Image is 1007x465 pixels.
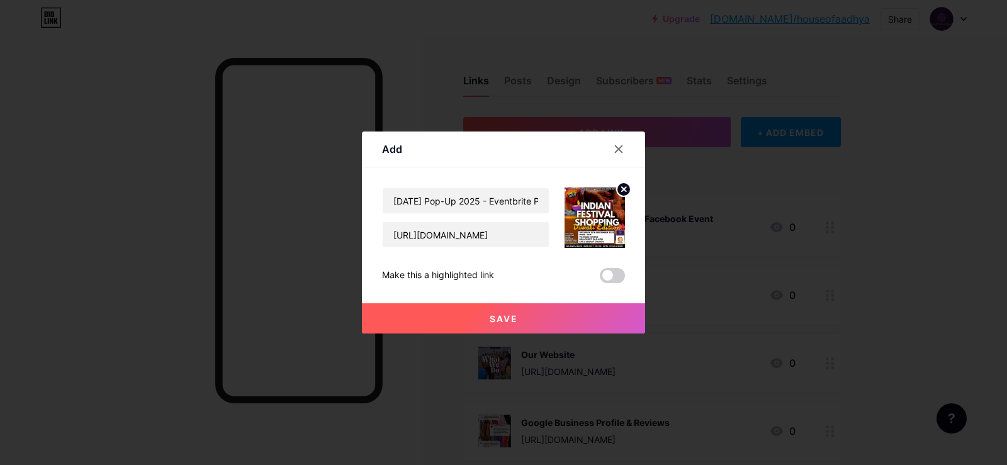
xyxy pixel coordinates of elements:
[382,142,402,157] div: Add
[565,188,625,248] img: link_thumbnail
[362,303,645,333] button: Save
[383,188,549,213] input: Title
[383,222,549,247] input: URL
[382,268,494,283] div: Make this a highlighted link
[490,313,518,324] span: Save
